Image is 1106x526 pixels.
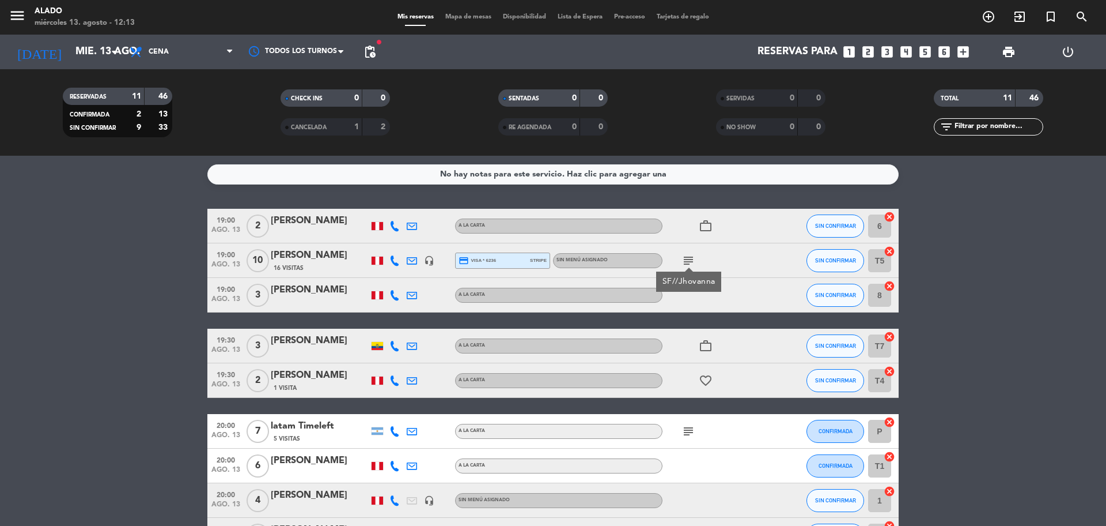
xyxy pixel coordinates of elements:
i: headset_mic [424,495,434,506]
span: SIN CONFIRMAR [815,377,856,384]
span: SIN CONFIRMAR [815,292,856,298]
i: turned_in_not [1044,10,1058,24]
i: favorite_border [699,374,713,388]
i: power_settings_new [1061,45,1075,59]
div: latam Timeleft [271,419,369,434]
strong: 46 [1029,94,1041,102]
i: filter_list [940,120,953,134]
span: ago. 13 [211,346,240,359]
i: subject [681,254,695,268]
button: SIN CONFIRMAR [806,215,864,238]
strong: 0 [599,94,605,102]
i: search [1075,10,1089,24]
strong: 46 [158,92,170,100]
span: RESERVADAS [70,94,107,100]
div: SF//Jhovanna [662,276,715,288]
span: Cena [149,48,169,56]
button: SIN CONFIRMAR [806,284,864,307]
i: cancel [884,416,895,428]
span: SIN CONFIRMAR [70,125,116,131]
span: 6 [247,454,269,478]
strong: 0 [572,94,577,102]
i: cancel [884,486,895,497]
span: 4 [247,489,269,512]
span: 19:30 [211,367,240,381]
div: LOG OUT [1038,35,1097,69]
span: SENTADAS [509,96,539,102]
button: SIN CONFIRMAR [806,249,864,272]
strong: 9 [137,123,141,131]
strong: 33 [158,123,170,131]
i: cancel [884,280,895,292]
strong: 11 [132,92,141,100]
span: ago. 13 [211,501,240,514]
i: subject [681,424,695,438]
i: exit_to_app [1013,10,1027,24]
span: fiber_manual_record [376,39,382,46]
span: 20:00 [211,453,240,466]
span: CONFIRMADA [819,428,853,434]
strong: 11 [1003,94,1012,102]
div: [PERSON_NAME] [271,283,369,298]
button: CONFIRMADA [806,454,864,478]
i: looks_one [842,44,857,59]
div: [PERSON_NAME] [271,333,369,348]
button: SIN CONFIRMAR [806,335,864,358]
strong: 13 [158,110,170,118]
span: Tarjetas de regalo [651,14,715,20]
input: Filtrar por nombre... [953,121,1043,133]
span: 19:00 [211,213,240,226]
span: CHECK INS [291,96,323,102]
span: SIN CONFIRMAR [815,497,856,504]
span: RE AGENDADA [509,125,551,130]
div: [PERSON_NAME] [271,453,369,468]
span: A la carta [459,429,485,433]
strong: 0 [816,123,823,131]
span: 10 [247,249,269,272]
span: 2 [247,215,269,238]
span: Pre-acceso [608,14,651,20]
strong: 0 [790,123,794,131]
strong: 0 [790,94,794,102]
span: stripe [530,257,547,264]
div: No hay notas para este servicio. Haz clic para agregar una [440,168,666,181]
span: 2 [247,369,269,392]
span: 16 Visitas [274,264,304,273]
span: 3 [247,335,269,358]
i: arrow_drop_down [107,45,121,59]
span: CONFIRMADA [819,463,853,469]
strong: 0 [572,123,577,131]
span: CONFIRMADA [70,112,109,118]
span: ago. 13 [211,431,240,445]
span: Disponibilidad [497,14,552,20]
span: 7 [247,420,269,443]
span: SIN CONFIRMAR [815,343,856,349]
span: A la carta [459,378,485,382]
i: looks_5 [918,44,933,59]
div: [PERSON_NAME] [271,368,369,383]
button: CONFIRMADA [806,420,864,443]
span: ago. 13 [211,295,240,309]
i: [DATE] [9,39,70,65]
span: SIN CONFIRMAR [815,257,856,264]
span: ago. 13 [211,466,240,479]
strong: 1 [354,123,359,131]
span: TOTAL [941,96,959,102]
span: 5 Visitas [274,434,300,444]
span: print [1002,45,1016,59]
i: credit_card [459,256,469,266]
span: 19:30 [211,333,240,346]
i: add_circle_outline [982,10,995,24]
span: Sin menú asignado [459,498,510,502]
span: A la carta [459,463,485,468]
i: work_outline [699,219,713,233]
span: 19:00 [211,247,240,261]
span: SIN CONFIRMAR [815,223,856,229]
i: looks_two [861,44,876,59]
span: 20:00 [211,418,240,431]
span: 20:00 [211,487,240,501]
i: looks_6 [937,44,952,59]
span: Lista de Espera [552,14,608,20]
div: [PERSON_NAME] [271,488,369,503]
span: CANCELADA [291,125,327,130]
